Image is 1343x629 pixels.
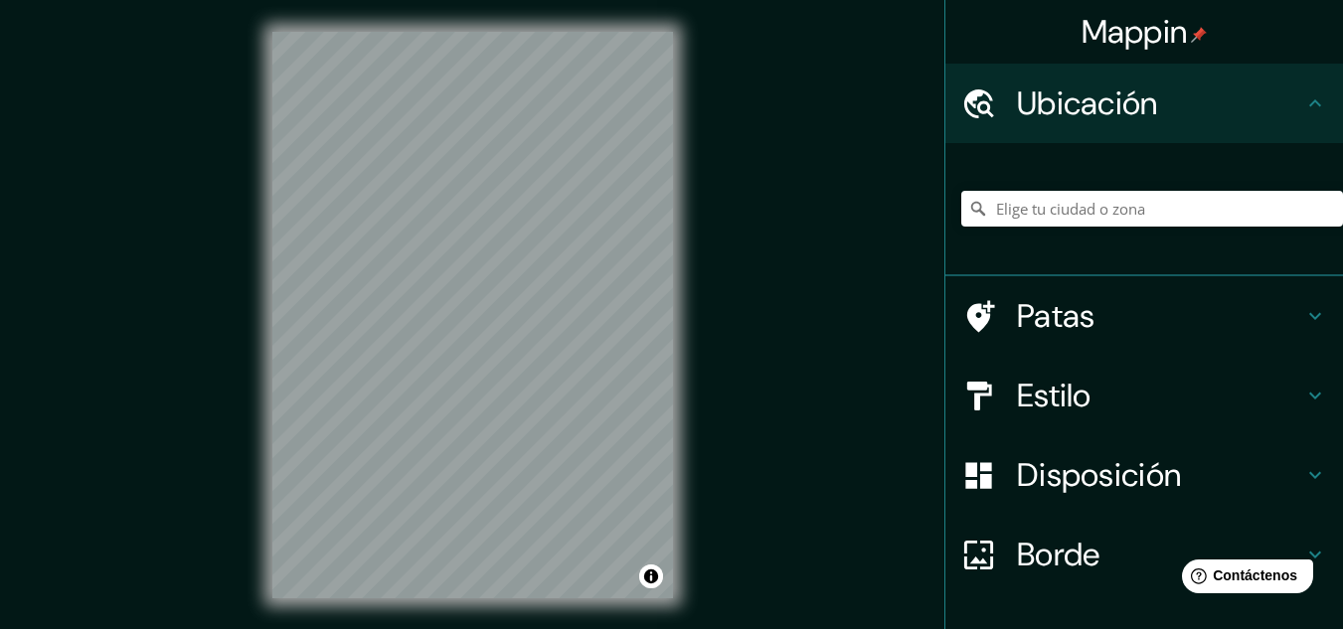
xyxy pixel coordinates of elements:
[1082,11,1188,53] font: Mappin
[1017,534,1100,575] font: Borde
[945,515,1343,594] div: Borde
[1191,27,1207,43] img: pin-icon.png
[961,191,1343,227] input: Elige tu ciudad o zona
[1017,375,1091,416] font: Estilo
[945,356,1343,435] div: Estilo
[1017,454,1181,496] font: Disposición
[945,435,1343,515] div: Disposición
[1166,551,1321,607] iframe: Lanzador de widgets de ayuda
[1017,82,1158,124] font: Ubicación
[272,32,673,598] canvas: Mapa
[945,276,1343,356] div: Patas
[1017,295,1095,337] font: Patas
[945,64,1343,143] div: Ubicación
[639,564,663,588] button: Activar o desactivar atribución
